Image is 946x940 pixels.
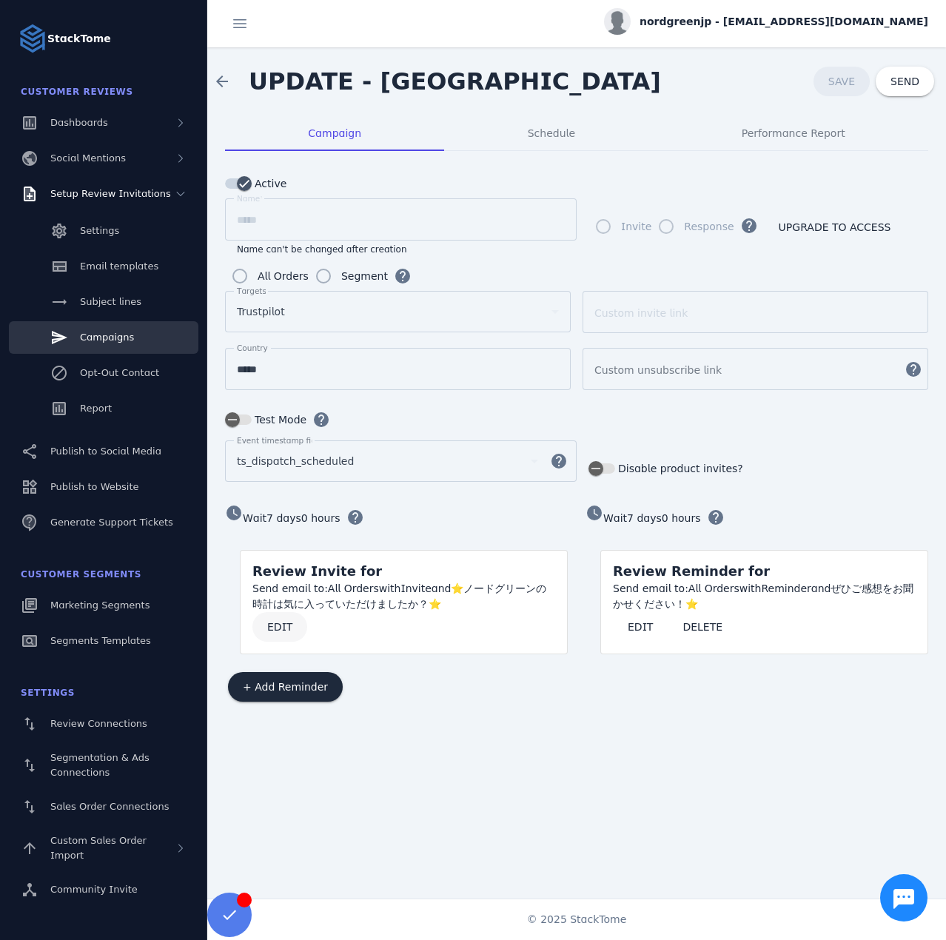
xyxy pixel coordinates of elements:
[237,436,323,445] mat-label: Event timestamp field
[890,76,919,87] span: SEND
[779,222,891,232] span: UPGRADE TO ACCESS
[604,8,928,35] button: nordgreenjp - [EMAIL_ADDRESS][DOMAIN_NAME]
[9,435,198,468] a: Publish to Social Media
[739,583,762,594] span: with
[681,218,734,235] label: Response
[379,583,401,594] span: with
[80,332,134,343] span: Campaigns
[876,67,934,96] button: SEND
[682,622,722,632] span: DELETE
[21,688,75,698] span: Settings
[9,790,198,823] a: Sales Order Connections
[541,452,577,470] mat-icon: help
[688,583,739,594] span: All Orders
[237,303,285,320] span: Trustpilot
[9,589,198,622] a: Marketing Segments
[811,583,831,594] span: and
[594,307,688,319] mat-label: Custom invite link
[21,569,141,580] span: Customer Segments
[586,504,603,522] mat-icon: watch_later
[21,87,133,97] span: Customer Reviews
[9,286,198,318] a: Subject lines
[594,364,722,376] mat-label: Custom unsubscribe link
[50,117,108,128] span: Dashboards
[308,128,361,138] span: Campaign
[50,801,169,812] span: Sales Order Connections
[80,367,159,378] span: Opt-Out Contact
[9,357,198,389] a: Opt-Out Contact
[80,225,119,236] span: Settings
[613,583,688,594] span: Send email to:
[243,682,328,692] span: + Add Reminder
[9,250,198,283] a: Email templates
[9,708,198,740] a: Review Connections
[50,152,126,164] span: Social Mentions
[50,600,150,611] span: Marketing Segments
[50,884,138,895] span: Community Invite
[18,24,47,53] img: Logo image
[80,296,141,307] span: Subject lines
[9,471,198,503] a: Publish to Website
[9,743,198,788] a: Segmentation & Ads Connections
[9,215,198,247] a: Settings
[237,286,266,295] mat-label: Targets
[668,612,737,642] button: DELETE
[252,583,328,594] span: Send email to:
[603,512,627,524] span: Wait
[50,188,171,199] span: Setup Review Invitations
[613,581,916,612] div: Reminder ぜひご感想をお聞かせください！⭐
[267,622,292,632] span: EDIT
[50,718,147,729] span: Review Connections
[50,752,150,778] span: Segmentation & Ads Connections
[640,14,928,30] span: nordgreenjp - [EMAIL_ADDRESS][DOMAIN_NAME]
[50,481,138,492] span: Publish to Website
[613,563,770,579] span: Review Reminder for
[328,583,379,594] span: All Orders
[527,912,627,927] span: © 2025 StackTome
[237,241,407,255] mat-hint: Name can't be changed after creation
[50,635,151,646] span: Segments Templates
[528,128,575,138] span: Schedule
[618,218,651,235] label: Invite
[50,517,173,528] span: Generate Support Tickets
[338,267,388,285] label: Segment
[252,563,382,579] span: Review Invite for
[613,612,668,642] button: EDIT
[50,446,161,457] span: Publish to Social Media
[9,625,198,657] a: Segments Templates
[604,8,631,35] img: profile.jpg
[237,452,354,470] span: ts_dispatch_scheduled
[628,622,653,632] span: EDIT
[432,583,452,594] span: and
[252,612,307,642] button: EDIT
[252,581,555,612] div: Invite ⭐ノードグリーンの時計は気に入っていただけましたか？⭐
[249,67,661,95] span: UPDATE - [GEOGRAPHIC_DATA]
[225,504,243,522] mat-icon: watch_later
[9,392,198,425] a: Report
[258,267,309,285] div: All Orders
[252,411,306,429] label: Test Mode
[80,403,112,414] span: Report
[742,128,845,138] span: Performance Report
[266,512,301,524] span: 7 days
[50,835,147,861] span: Custom Sales Order Import
[301,512,341,524] span: 0 hours
[9,321,198,354] a: Campaigns
[80,261,158,272] span: Email templates
[237,343,268,352] mat-label: Country
[662,512,701,524] span: 0 hours
[252,175,286,192] label: Active
[9,506,198,539] a: Generate Support Tickets
[237,360,559,378] input: Country
[237,194,260,203] mat-label: Name
[615,460,743,477] label: Disable product invites?
[243,512,266,524] span: Wait
[9,873,198,906] a: Community Invite
[228,672,343,702] button: + Add Reminder
[627,512,662,524] span: 7 days
[47,31,111,47] strong: StackTome
[764,212,906,242] button: UPGRADE TO ACCESS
